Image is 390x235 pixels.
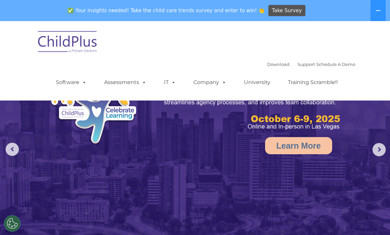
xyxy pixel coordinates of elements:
[265,137,332,154] a: Learn More
[65,4,267,17] span: ✅ Your insights needed! Take the child care trends survey and enter to win! 👏
[97,76,153,89] a: Assessments
[237,76,277,89] a: University
[187,76,233,89] a: Company
[4,215,20,232] button: Cookies Settings
[272,5,302,16] span: Take Survey
[35,26,101,59] img: ChildPlus by Procare Solutions
[297,62,315,67] a: Support
[281,76,344,89] a: Training Scramble!!
[316,62,355,67] a: Schedule A Demo
[157,76,182,89] a: IT
[267,62,290,67] a: Download
[268,5,306,16] a: Take Survey
[267,62,355,67] font: |
[49,76,93,89] a: Software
